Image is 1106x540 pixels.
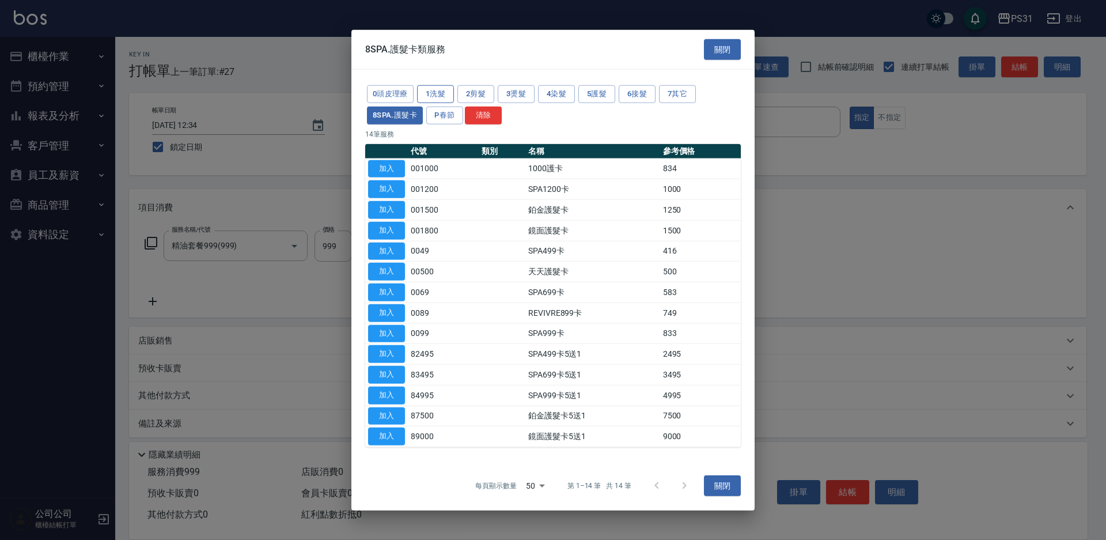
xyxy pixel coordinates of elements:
td: SPA699卡5送1 [525,364,660,385]
td: 82495 [408,343,479,364]
button: 加入 [368,366,405,384]
td: 749 [660,303,741,323]
th: 參考價格 [660,144,741,158]
td: 001500 [408,199,479,220]
td: 00500 [408,261,479,282]
td: 1000 [660,179,741,199]
button: P春節 [426,106,463,124]
td: 001200 [408,179,479,199]
button: 關閉 [704,475,741,497]
button: 加入 [368,304,405,322]
button: 加入 [368,160,405,178]
button: 8SPA.護髮卡 [367,106,423,124]
button: 加入 [368,180,405,198]
button: 6接髮 [619,85,656,103]
td: 2495 [660,343,741,364]
th: 代號 [408,144,479,158]
td: REVIVRE899卡 [525,303,660,323]
td: 3495 [660,364,741,385]
td: 834 [660,158,741,179]
td: 87500 [408,406,479,426]
button: 加入 [368,407,405,425]
td: 鏡面護髮卡 [525,220,660,241]
p: 每頁顯示數量 [475,481,517,491]
td: SPA499卡 [525,241,660,262]
td: 1500 [660,220,741,241]
td: 001800 [408,220,479,241]
td: SPA1200卡 [525,179,660,199]
button: 0頭皮理療 [367,85,414,103]
button: 加入 [368,324,405,342]
button: 加入 [368,428,405,445]
td: 9000 [660,426,741,447]
td: 583 [660,282,741,303]
button: 3燙髮 [498,85,535,103]
th: 類別 [479,144,525,158]
button: 加入 [368,201,405,219]
td: 鏡面護髮卡5送1 [525,426,660,447]
td: 83495 [408,364,479,385]
td: 7500 [660,406,741,426]
button: 加入 [368,386,405,404]
td: 84995 [408,385,479,406]
td: 0089 [408,303,479,323]
button: 加入 [368,221,405,239]
td: 89000 [408,426,479,447]
button: 加入 [368,263,405,281]
td: 001000 [408,158,479,179]
td: 0049 [408,241,479,262]
td: SPA499卡5送1 [525,343,660,364]
td: 鉑金護髮卡5送1 [525,406,660,426]
button: 加入 [368,345,405,363]
p: 14 筆服務 [365,129,741,139]
td: 天天護髮卡 [525,261,660,282]
td: 1000護卡 [525,158,660,179]
td: 1250 [660,199,741,220]
button: 7其它 [659,85,696,103]
td: SPA699卡 [525,282,660,303]
td: 416 [660,241,741,262]
td: 833 [660,323,741,344]
td: SPA999卡 [525,323,660,344]
button: 加入 [368,242,405,260]
span: 8SPA.護髮卡類服務 [365,43,445,55]
button: 4染髮 [538,85,575,103]
td: 0099 [408,323,479,344]
th: 名稱 [525,144,660,158]
td: SPA999卡5送1 [525,385,660,406]
button: 清除 [465,106,502,124]
button: 關閉 [704,39,741,60]
button: 2剪髮 [457,85,494,103]
td: 鉑金護髮卡 [525,199,660,220]
button: 加入 [368,284,405,301]
p: 第 1–14 筆 共 14 筆 [567,481,631,491]
button: 5護髮 [578,85,615,103]
td: 4995 [660,385,741,406]
button: 1洗髮 [417,85,454,103]
td: 0069 [408,282,479,303]
div: 50 [521,470,549,501]
td: 500 [660,261,741,282]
